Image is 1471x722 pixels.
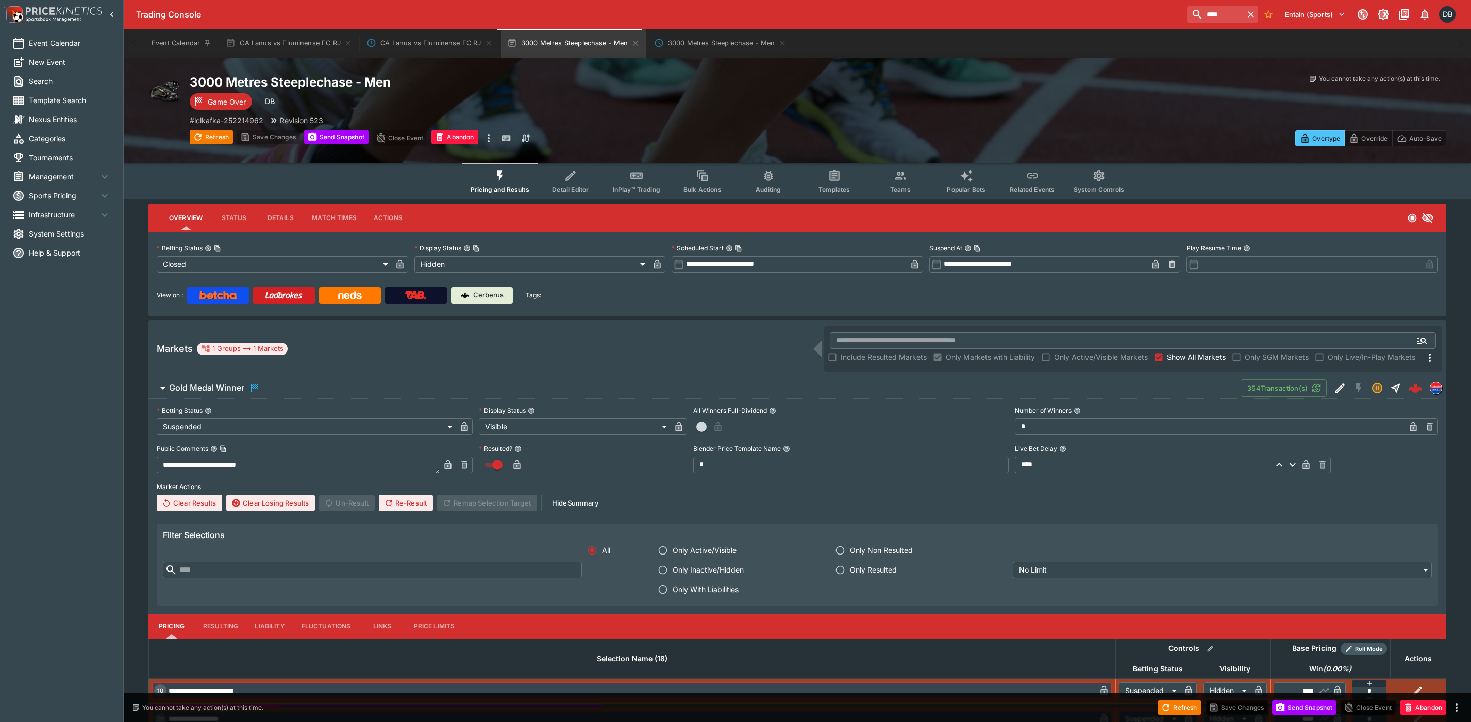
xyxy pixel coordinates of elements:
[304,206,365,230] button: Match Times
[157,256,392,273] div: Closed
[210,445,218,452] button: Public CommentsCopy To Clipboard
[526,287,541,304] label: Tags:
[552,186,589,193] span: Detail Editor
[528,407,535,414] button: Display Status
[145,29,218,58] button: Event Calendar
[190,130,233,144] button: Refresh
[29,209,98,220] span: Infrastructure
[1186,244,1241,253] p: Play Resume Time
[586,652,679,665] span: Selection Name (18)
[1415,5,1434,24] button: Notifications
[293,614,359,639] button: Fluctuations
[648,29,793,58] button: 3000 Metres Steeplechase - Men
[414,256,649,273] div: Hidden
[1074,407,1081,414] button: Number of Winners
[205,245,212,252] button: Betting StatusCopy To Clipboard
[29,152,111,163] span: Tournaments
[1395,5,1413,24] button: Documentation
[29,171,98,182] span: Management
[1430,382,1442,394] div: lclkafka
[1319,74,1440,83] p: You cannot take any action(s) at this time.
[431,131,478,142] span: Mark an event as closed and abandoned.
[1272,700,1336,715] button: Send Snapshot
[479,418,671,435] div: Visible
[546,495,605,511] button: HideSummary
[693,406,767,415] p: All Winners Full-Dividend
[693,444,781,453] p: Blender Price Template Name
[157,444,208,453] p: Public Comments
[338,291,361,299] img: Neds
[148,74,181,107] img: athletics.png
[29,228,111,239] span: System Settings
[929,244,962,253] p: Suspend At
[602,545,610,556] span: All
[1328,351,1415,362] span: Only Live/In-Play Markets
[1015,406,1072,415] p: Number of Winners
[379,495,433,511] button: Re-Result
[1167,351,1226,362] span: Show All Markets
[1279,6,1351,23] button: Select Tenant
[1013,562,1432,578] div: No Limit
[462,163,1132,199] div: Event type filters
[783,445,790,452] button: Blender Price Template Name
[26,7,102,15] img: PriceKinetics
[1158,700,1201,715] button: Refresh
[1374,5,1393,24] button: Toggle light/dark mode
[461,291,469,299] img: Cerberus
[1392,130,1446,146] button: Auto-Save
[406,614,463,639] button: Price Limits
[473,290,504,300] p: Cerberus
[1422,212,1434,224] svg: Hidden
[157,287,183,304] label: View on :
[1349,379,1368,397] button: SGM Disabled
[161,206,211,230] button: Overview
[850,564,897,575] span: Only Resulted
[280,115,323,126] p: Revision 523
[1010,186,1055,193] span: Related Events
[1386,379,1405,397] button: Straight
[157,343,193,355] h5: Markets
[169,382,244,393] h6: Gold Medal Winner
[451,287,513,304] a: Cerberus
[260,92,279,111] div: Daniel Beswick
[514,445,522,452] button: Resulted?
[1400,700,1446,715] button: Abandon
[1312,133,1340,144] p: Overtype
[672,244,724,253] p: Scheduled Start
[214,245,221,252] button: Copy To Clipboard
[1436,3,1459,26] button: Daniel Beswick
[163,530,1432,541] h6: Filter Selections
[29,76,111,87] span: Search
[157,406,203,415] p: Betting Status
[1409,133,1442,144] p: Auto-Save
[157,244,203,253] p: Betting Status
[148,614,195,639] button: Pricing
[190,115,263,126] p: Copy To Clipboard
[673,545,737,556] span: Only Active/Visible
[220,29,358,58] button: CA Lanus vs Fluminense FC RJ
[157,495,222,511] button: Clear Results
[414,244,461,253] p: Display Status
[1371,382,1383,394] svg: Suspended
[3,4,24,25] img: PriceKinetics Logo
[431,130,478,144] button: Abandon
[1351,645,1387,653] span: Roll Mode
[1241,379,1327,397] button: 354Transaction(s)
[157,418,456,435] div: Suspended
[1243,245,1250,252] button: Play Resume Time
[1054,351,1148,362] span: Only Active/Visible Markets
[1059,445,1066,452] button: Live Bet Delay
[1439,6,1456,23] div: Daniel Beswick
[1122,663,1194,675] span: Betting Status
[155,687,165,694] span: 10
[946,351,1035,362] span: Only Markets with Liability
[501,29,646,58] button: 3000 Metres Steeplechase - Men
[199,291,237,299] img: Betcha
[471,186,529,193] span: Pricing and Results
[947,186,985,193] span: Popular Bets
[1353,5,1372,24] button: Connected to PK
[1430,382,1442,394] img: lclkafka
[205,407,212,414] button: Betting Status
[1187,6,1244,23] input: search
[673,584,739,595] span: Only With Liabilities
